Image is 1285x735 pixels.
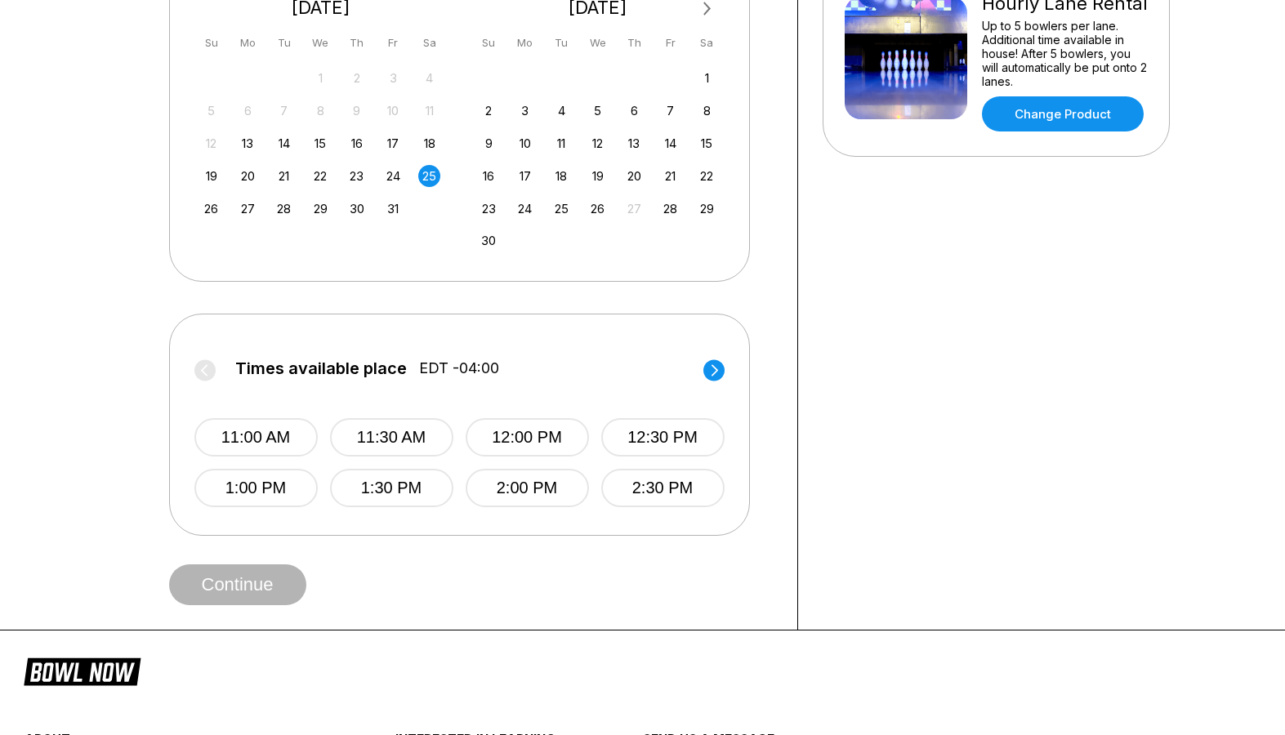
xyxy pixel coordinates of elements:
div: Choose Friday, October 17th, 2025 [382,132,404,154]
div: Choose Sunday, November 23rd, 2025 [478,198,500,220]
div: Su [478,32,500,54]
div: month 2025-10 [199,65,444,220]
div: Sa [418,32,440,54]
div: Choose Friday, October 24th, 2025 [382,165,404,187]
div: Su [200,32,222,54]
div: Choose Sunday, October 19th, 2025 [200,165,222,187]
span: EDT -04:00 [419,359,499,377]
div: Choose Tuesday, November 18th, 2025 [551,165,573,187]
div: Choose Thursday, October 16th, 2025 [346,132,368,154]
div: Tu [273,32,295,54]
div: Choose Wednesday, November 26th, 2025 [587,198,609,220]
div: Choose Thursday, October 30th, 2025 [346,198,368,220]
div: Choose Sunday, October 26th, 2025 [200,198,222,220]
div: Choose Tuesday, October 28th, 2025 [273,198,295,220]
div: Choose Saturday, October 25th, 2025 [418,165,440,187]
div: Not available Tuesday, October 7th, 2025 [273,100,295,122]
a: Change Product [982,96,1144,131]
div: Choose Thursday, October 23rd, 2025 [346,165,368,187]
div: Not available Saturday, October 4th, 2025 [418,67,440,89]
div: We [587,32,609,54]
div: Choose Saturday, November 22nd, 2025 [696,165,718,187]
div: Choose Monday, November 24th, 2025 [514,198,536,220]
div: Choose Wednesday, October 15th, 2025 [310,132,332,154]
div: Up to 5 bowlers per lane. Additional time available in house! After 5 bowlers, you will automatic... [982,19,1148,88]
div: Th [623,32,645,54]
div: Choose Sunday, November 30th, 2025 [478,229,500,252]
div: Not available Wednesday, October 1st, 2025 [310,67,332,89]
div: Choose Friday, October 31st, 2025 [382,198,404,220]
div: Choose Saturday, November 15th, 2025 [696,132,718,154]
div: Not available Wednesday, October 8th, 2025 [310,100,332,122]
div: Choose Friday, November 7th, 2025 [659,100,681,122]
div: Choose Saturday, November 1st, 2025 [696,67,718,89]
div: Choose Monday, November 10th, 2025 [514,132,536,154]
button: 11:00 AM [194,418,318,457]
div: Not available Thursday, November 27th, 2025 [623,198,645,220]
div: Choose Thursday, November 13th, 2025 [623,132,645,154]
div: Choose Sunday, November 16th, 2025 [478,165,500,187]
div: Choose Wednesday, November 19th, 2025 [587,165,609,187]
div: Choose Tuesday, November 25th, 2025 [551,198,573,220]
div: Choose Saturday, November 29th, 2025 [696,198,718,220]
button: 1:30 PM [330,469,453,507]
div: Choose Sunday, November 2nd, 2025 [478,100,500,122]
div: Not available Sunday, October 12th, 2025 [200,132,222,154]
div: Choose Saturday, October 18th, 2025 [418,132,440,154]
div: Choose Thursday, November 6th, 2025 [623,100,645,122]
button: 1:00 PM [194,469,318,507]
div: Choose Friday, November 14th, 2025 [659,132,681,154]
div: Choose Thursday, November 20th, 2025 [623,165,645,187]
div: Choose Friday, November 21st, 2025 [659,165,681,187]
div: Choose Monday, November 17th, 2025 [514,165,536,187]
div: Choose Tuesday, October 21st, 2025 [273,165,295,187]
div: Sa [696,32,718,54]
button: 12:30 PM [601,418,725,457]
div: Choose Wednesday, November 5th, 2025 [587,100,609,122]
div: Not available Thursday, October 9th, 2025 [346,100,368,122]
button: 12:00 PM [466,418,589,457]
div: Choose Monday, October 20th, 2025 [237,165,259,187]
button: 2:30 PM [601,469,725,507]
div: Choose Wednesday, October 29th, 2025 [310,198,332,220]
div: Mo [514,32,536,54]
div: Choose Friday, November 28th, 2025 [659,198,681,220]
div: Not available Friday, October 3rd, 2025 [382,67,404,89]
div: Not available Monday, October 6th, 2025 [237,100,259,122]
div: Choose Saturday, November 8th, 2025 [696,100,718,122]
div: Choose Tuesday, October 14th, 2025 [273,132,295,154]
div: Not available Sunday, October 5th, 2025 [200,100,222,122]
div: Not available Saturday, October 11th, 2025 [418,100,440,122]
div: Tu [551,32,573,54]
div: Not available Friday, October 10th, 2025 [382,100,404,122]
div: Mo [237,32,259,54]
div: Th [346,32,368,54]
div: We [310,32,332,54]
div: Choose Tuesday, November 11th, 2025 [551,132,573,154]
div: Choose Monday, November 3rd, 2025 [514,100,536,122]
div: Not available Thursday, October 2nd, 2025 [346,67,368,89]
button: 11:30 AM [330,418,453,457]
div: Choose Wednesday, November 12th, 2025 [587,132,609,154]
div: Choose Monday, October 27th, 2025 [237,198,259,220]
button: 2:00 PM [466,469,589,507]
div: Choose Monday, October 13th, 2025 [237,132,259,154]
div: Choose Wednesday, October 22nd, 2025 [310,165,332,187]
div: Fr [659,32,681,54]
div: Fr [382,32,404,54]
span: Times available place [235,359,407,377]
div: Choose Tuesday, November 4th, 2025 [551,100,573,122]
div: month 2025-11 [475,65,721,252]
div: Choose Sunday, November 9th, 2025 [478,132,500,154]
